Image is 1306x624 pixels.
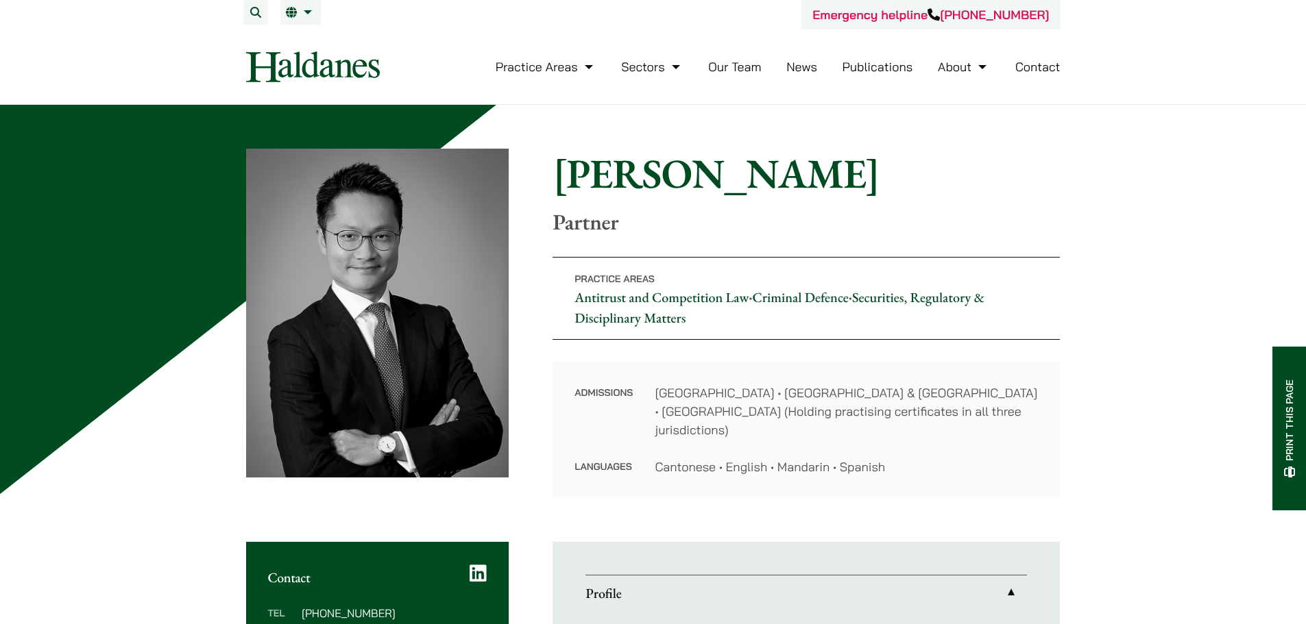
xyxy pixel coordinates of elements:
[621,59,683,75] a: Sectors
[553,209,1060,235] p: Partner
[812,7,1049,23] a: Emergency helpline[PHONE_NUMBER]
[268,569,487,586] h2: Contact
[575,273,655,285] span: Practice Areas
[655,384,1038,439] dd: [GEOGRAPHIC_DATA] • [GEOGRAPHIC_DATA] & [GEOGRAPHIC_DATA] • [GEOGRAPHIC_DATA] (Holding practising...
[786,59,817,75] a: News
[708,59,761,75] a: Our Team
[585,575,1027,611] a: Profile
[843,59,913,75] a: Publications
[575,288,749,306] a: Antitrust and Competition Law
[553,149,1060,198] h1: [PERSON_NAME]
[286,7,315,18] a: EN
[470,564,487,583] a: LinkedIn
[753,288,849,306] a: Criminal Defence
[246,51,380,82] img: Logo of Haldanes
[938,59,990,75] a: About
[655,458,1038,476] dd: Cantonese • English • Mandarin • Spanish
[496,59,596,75] a: Practice Areas
[575,458,633,476] dt: Languages
[1015,59,1061,75] a: Contact
[553,257,1060,340] p: • •
[575,288,984,327] a: Securities, Regulatory & Disciplinary Matters
[575,384,633,458] dt: Admissions
[302,608,487,619] dd: [PHONE_NUMBER]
